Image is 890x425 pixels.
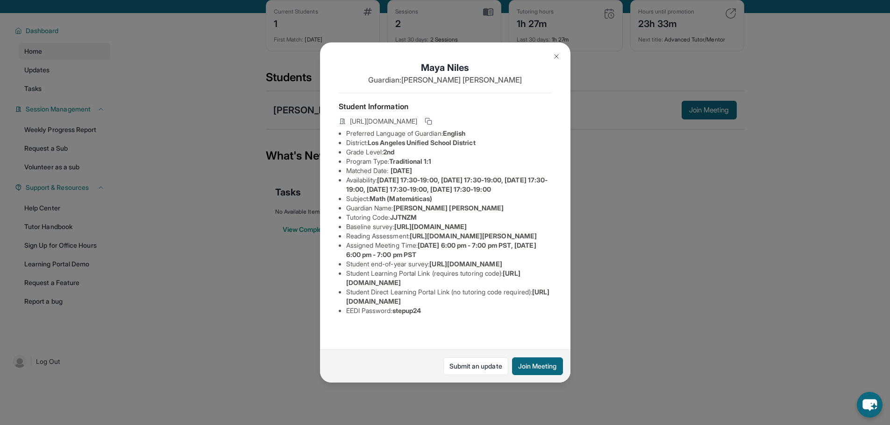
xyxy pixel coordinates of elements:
[512,357,563,375] button: Join Meeting
[346,213,552,222] li: Tutoring Code :
[857,392,883,418] button: chat-button
[339,74,552,85] p: Guardian: [PERSON_NAME] [PERSON_NAME]
[339,61,552,74] h1: Maya Niles
[443,357,508,375] a: Submit an update
[346,166,552,175] li: Matched Date:
[429,260,502,268] span: [URL][DOMAIN_NAME]
[346,306,552,315] li: EEDI Password :
[339,101,552,112] h4: Student Information
[346,194,552,203] li: Subject :
[346,241,536,258] span: [DATE] 6:00 pm - 7:00 pm PST, [DATE] 6:00 pm - 7:00 pm PST
[346,241,552,259] li: Assigned Meeting Time :
[383,148,394,156] span: 2nd
[443,129,466,137] span: English
[394,223,467,230] span: [URL][DOMAIN_NAME]
[391,167,412,174] span: [DATE]
[370,195,432,202] span: Math (Matemáticas)
[346,269,552,287] li: Student Learning Portal Link (requires tutoring code) :
[350,117,417,126] span: [URL][DOMAIN_NAME]
[423,116,434,127] button: Copy link
[346,129,552,138] li: Preferred Language of Guardian:
[393,204,504,212] span: [PERSON_NAME] [PERSON_NAME]
[346,222,552,231] li: Baseline survey :
[389,157,431,165] span: Traditional 1:1
[346,175,552,194] li: Availability:
[346,203,552,213] li: Guardian Name :
[346,287,552,306] li: Student Direct Learning Portal Link (no tutoring code required) :
[346,157,552,166] li: Program Type:
[346,176,548,193] span: [DATE] 17:30-19:00, [DATE] 17:30-19:00, [DATE] 17:30-19:00, [DATE] 17:30-19:00, [DATE] 17:30-19:00
[553,53,560,60] img: Close Icon
[410,232,537,240] span: [URL][DOMAIN_NAME][PERSON_NAME]
[346,147,552,157] li: Grade Level:
[390,213,417,221] span: JJTNZM
[346,138,552,147] li: District:
[346,231,552,241] li: Reading Assessment :
[392,307,421,314] span: stepup24
[368,139,475,146] span: Los Angeles Unified School District
[346,259,552,269] li: Student end-of-year survey :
